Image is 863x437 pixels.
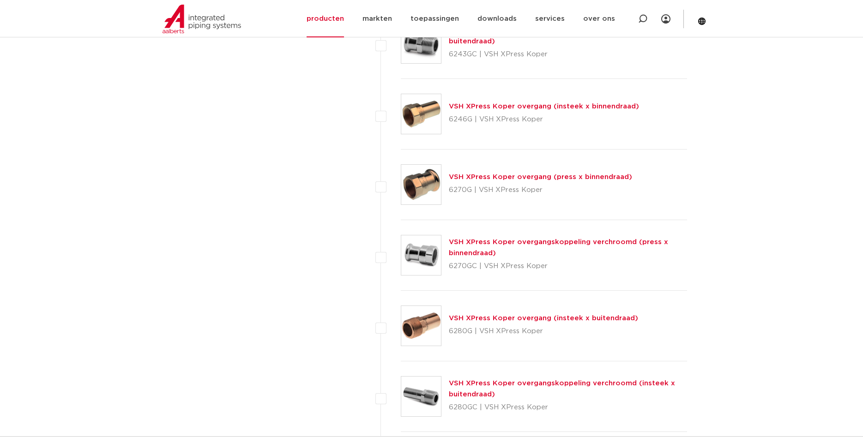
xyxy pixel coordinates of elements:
img: Thumbnail for VSH XPress Koper overgang (press x binnendraad) [401,165,441,204]
a: VSH XPress Koper overgang (insteek x buitendraad) [449,315,638,322]
img: Thumbnail for VSH XPress Koper overgangskoppeling verchroomd (press x binnendraad) [401,235,441,275]
img: Thumbnail for VSH XPress Koper overgangskoppeling verchroomd (press x buitendraad) [401,24,441,63]
a: VSH XPress Koper overgangskoppeling verchroomd (insteek x buitendraad) [449,380,675,398]
p: 6246G | VSH XPress Koper [449,112,639,127]
p: 6280GC | VSH XPress Koper [449,400,688,415]
img: Thumbnail for VSH XPress Koper overgang (insteek x buitendraad) [401,306,441,346]
p: 6280G | VSH XPress Koper [449,324,638,339]
p: 6270G | VSH XPress Koper [449,183,632,198]
a: VSH XPress Koper overgang (insteek x binnendraad) [449,103,639,110]
a: VSH XPress Koper overgang (press x binnendraad) [449,174,632,180]
img: Thumbnail for VSH XPress Koper overgangskoppeling verchroomd (insteek x buitendraad) [401,377,441,416]
a: VSH XPress Koper overgangskoppeling verchroomd (press x binnendraad) [449,239,668,257]
p: 6243GC | VSH XPress Koper [449,47,688,62]
p: 6270GC | VSH XPress Koper [449,259,688,274]
img: Thumbnail for VSH XPress Koper overgang (insteek x binnendraad) [401,94,441,134]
